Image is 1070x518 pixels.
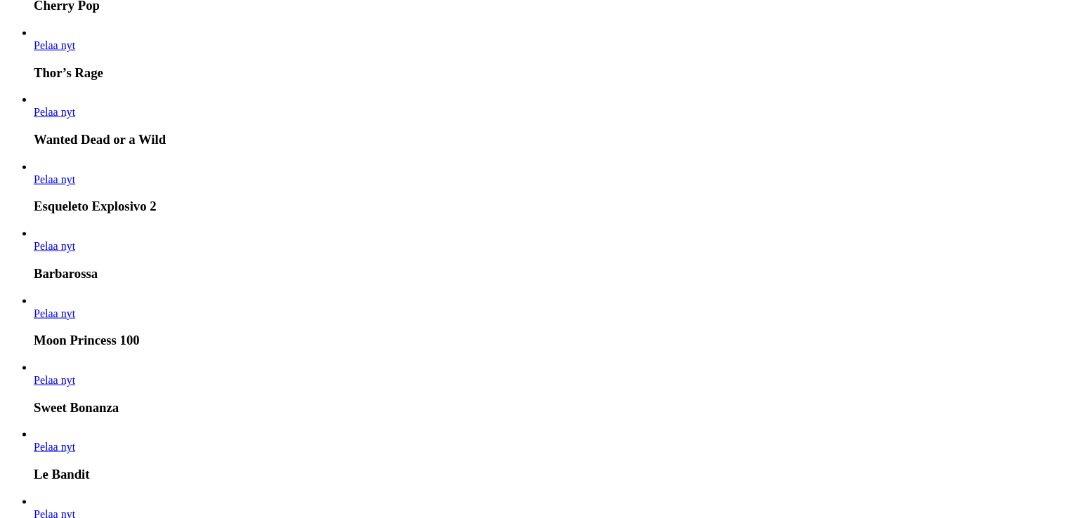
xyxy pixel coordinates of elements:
span: Pelaa nyt [34,374,75,386]
a: Esqueleto Explosivo 2 [34,173,75,185]
a: Le Bandit [34,441,75,453]
span: Pelaa nyt [34,106,75,118]
a: Wanted Dead or a Wild [34,106,75,118]
span: Pelaa nyt [34,240,75,252]
span: Pelaa nyt [34,441,75,453]
span: Pelaa nyt [34,173,75,185]
a: Barbarossa [34,240,75,252]
a: Sweet Bonanza [34,374,75,386]
span: Pelaa nyt [34,39,75,51]
a: Moon Princess 100 [34,307,75,319]
span: Pelaa nyt [34,307,75,319]
a: Thor’s Rage [34,39,75,51]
